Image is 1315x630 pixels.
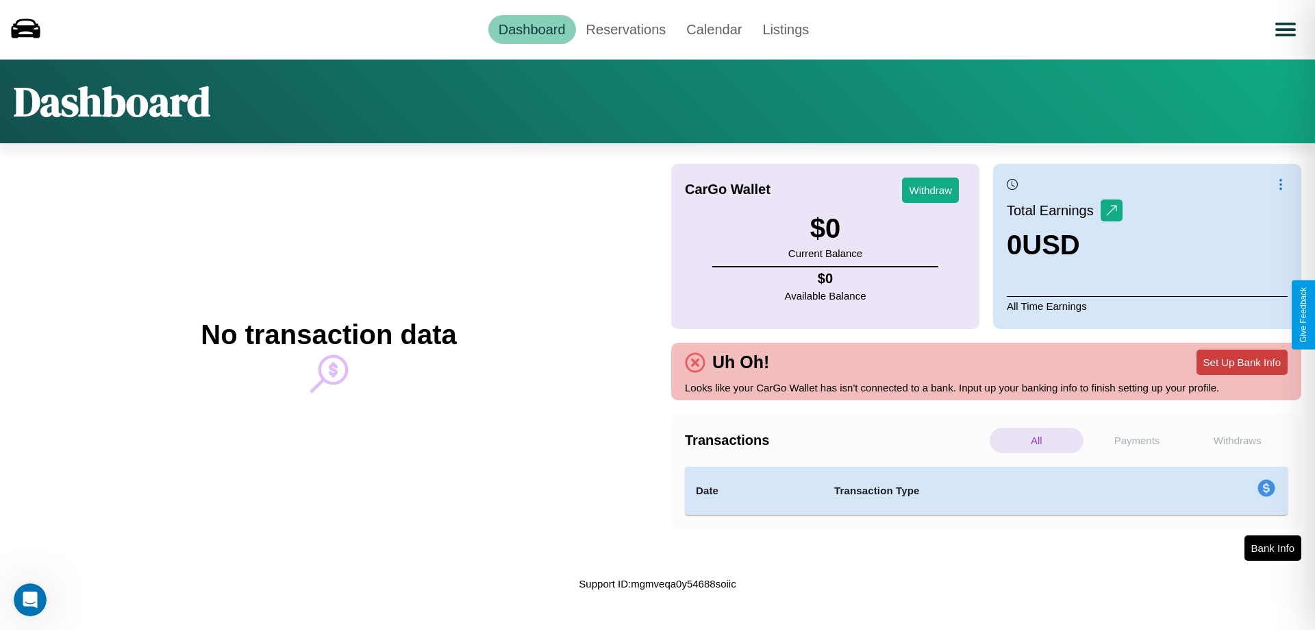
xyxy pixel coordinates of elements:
[1299,287,1308,343] div: Give Feedback
[1190,428,1284,453] p: Withdraws
[752,15,819,44] a: Listings
[834,483,1145,499] h4: Transaction Type
[1007,230,1123,261] h3: 0 USD
[14,73,210,130] h1: Dashboard
[705,352,776,372] h4: Uh Oh!
[201,319,456,350] h2: No transaction data
[1007,198,1101,223] p: Total Earnings
[696,483,812,499] h4: Date
[685,378,1288,397] p: Looks like your CarGo Wallet has isn't connected to a bank. Input up your banking info to finish ...
[785,271,866,287] h4: $ 0
[1266,10,1305,49] button: Open menu
[579,574,736,593] p: Support ID: mgmveqa0y54688soiic
[902,178,959,203] button: Withdraw
[1007,296,1288,315] p: All Time Earnings
[788,244,862,263] p: Current Balance
[685,433,986,448] h4: Transactions
[676,15,752,44] a: Calendar
[576,15,677,44] a: Reservations
[488,15,576,44] a: Dashboard
[685,182,771,197] h4: CarGo Wallet
[685,467,1288,515] table: simple table
[788,213,862,244] h3: $ 0
[990,428,1084,453] p: All
[14,583,47,616] iframe: Intercom live chat
[1197,350,1288,375] button: Set Up Bank Info
[1244,535,1301,561] button: Bank Info
[785,287,866,305] p: Available Balance
[1090,428,1184,453] p: Payments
